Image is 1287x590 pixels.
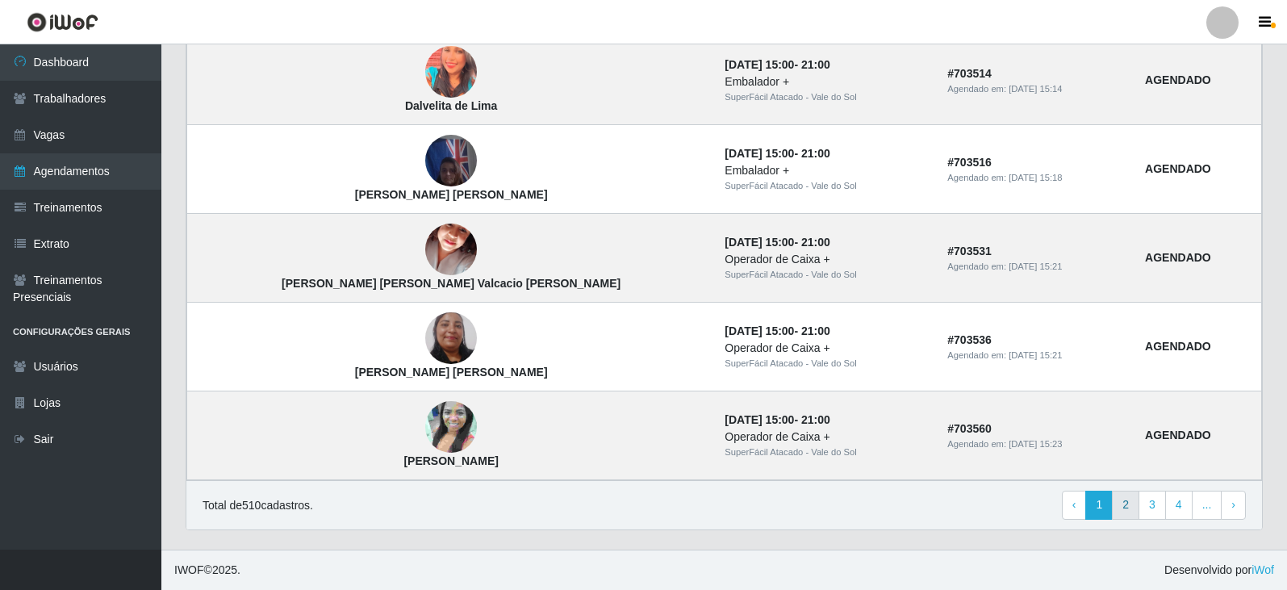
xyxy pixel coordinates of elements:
[947,260,1126,274] div: Agendado em:
[725,268,928,282] div: SuperFácil Atacado - Vale do Sol
[725,58,794,71] time: [DATE] 15:00
[725,58,829,71] strong: -
[1009,262,1062,271] time: [DATE] 15:21
[801,413,830,426] time: 21:00
[725,162,928,179] div: Embalador +
[725,90,928,104] div: SuperFácil Atacado - Vale do Sol
[725,429,928,446] div: Operador de Caixa +
[725,147,794,160] time: [DATE] 15:00
[947,171,1126,185] div: Agendado em:
[1139,491,1166,520] a: 3
[1009,173,1062,182] time: [DATE] 15:18
[947,437,1126,451] div: Agendado em:
[725,413,794,426] time: [DATE] 15:00
[405,99,497,112] strong: Dalvelita de Lima
[355,188,548,201] strong: [PERSON_NAME] [PERSON_NAME]
[425,40,477,104] img: Dalvelita de Lima
[282,277,621,290] strong: [PERSON_NAME] [PERSON_NAME] Valcacio [PERSON_NAME]
[174,563,204,576] span: IWOF
[27,12,98,32] img: CoreUI Logo
[725,179,928,193] div: SuperFácil Atacado - Vale do Sol
[174,562,240,579] span: © 2025 .
[1009,439,1062,449] time: [DATE] 15:23
[1009,350,1062,360] time: [DATE] 15:21
[725,236,829,249] strong: -
[725,251,928,268] div: Operador de Caixa +
[1145,429,1211,441] strong: AGENDADO
[203,497,313,514] p: Total de 510 cadastros.
[725,147,829,160] strong: -
[947,156,992,169] strong: # 703516
[403,454,498,467] strong: [PERSON_NAME]
[1062,491,1246,520] nav: pagination
[725,446,928,459] div: SuperFácil Atacado - Vale do Sol
[725,324,794,337] time: [DATE] 15:00
[1072,498,1076,511] span: ‹
[1085,491,1113,520] a: 1
[1221,491,1246,520] a: Next
[1192,491,1222,520] a: ...
[425,382,477,474] img: Edinalva Sena Lima
[947,333,992,346] strong: # 703536
[725,236,794,249] time: [DATE] 15:00
[1164,562,1274,579] span: Desenvolvido por
[947,349,1126,362] div: Agendado em:
[1112,491,1139,520] a: 2
[725,73,928,90] div: Embalador +
[947,67,992,80] strong: # 703514
[1009,84,1062,94] time: [DATE] 15:14
[1145,162,1211,175] strong: AGENDADO
[801,147,830,160] time: 21:00
[355,366,548,379] strong: [PERSON_NAME] [PERSON_NAME]
[725,357,928,370] div: SuperFácil Atacado - Vale do Sol
[947,422,992,435] strong: # 703560
[725,413,829,426] strong: -
[947,82,1126,96] div: Agendado em:
[801,324,830,337] time: 21:00
[425,127,477,195] img: Maria Marlene marreiro Rodrigues
[1062,491,1087,520] a: Previous
[801,236,830,249] time: 21:00
[801,58,830,71] time: 21:00
[1145,251,1211,264] strong: AGENDADO
[1145,340,1211,353] strong: AGENDADO
[725,340,928,357] div: Operador de Caixa +
[1231,498,1235,511] span: ›
[1145,73,1211,86] strong: AGENDADO
[425,284,477,393] img: Kelly Araújo de Lima
[725,324,829,337] strong: -
[1251,563,1274,576] a: iWof
[425,204,477,296] img: Debora Paula Valcacio da Silva
[1165,491,1193,520] a: 4
[947,245,992,257] strong: # 703531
